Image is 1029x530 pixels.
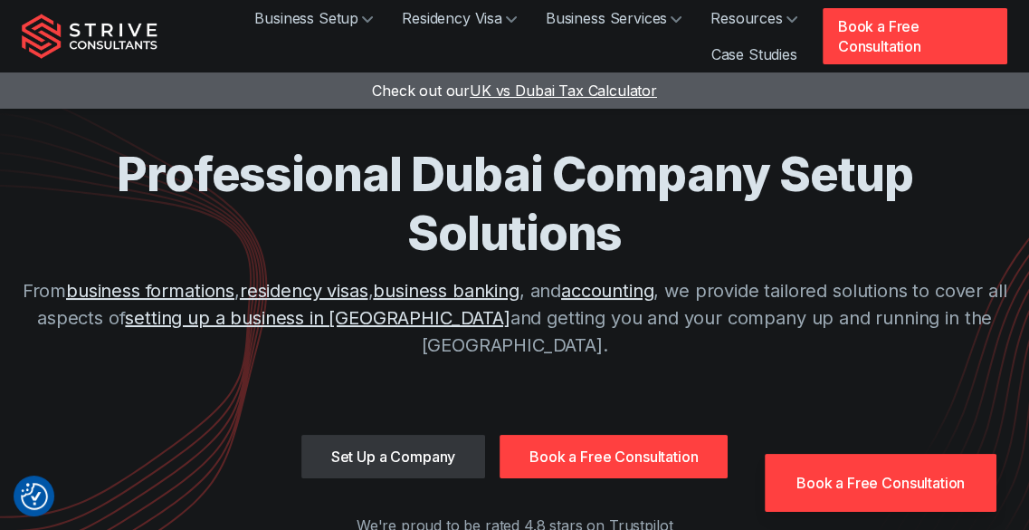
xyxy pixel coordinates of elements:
a: residency visas [240,280,368,302]
h1: Professional Dubai Company Setup Solutions [22,145,1007,263]
a: Book a Free Consultation [765,454,996,512]
a: setting up a business in [GEOGRAPHIC_DATA] [125,307,510,329]
img: Strive Consultants [22,14,157,59]
a: accounting [561,280,653,302]
a: Case Studies [697,36,812,72]
a: Book a Free Consultation [823,8,1007,64]
a: Book a Free Consultation [500,435,728,478]
p: From , , , and , we provide tailored solutions to cover all aspects of and getting you and your c... [22,277,1007,359]
button: Consent Preferences [21,483,48,510]
img: Revisit consent button [21,483,48,510]
a: business banking [373,280,519,302]
a: business formations [66,280,234,302]
a: Set Up a Company [301,435,485,478]
span: UK vs Dubai Tax Calculator [470,82,657,100]
a: Check out ourUK vs Dubai Tax Calculator [372,82,657,100]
